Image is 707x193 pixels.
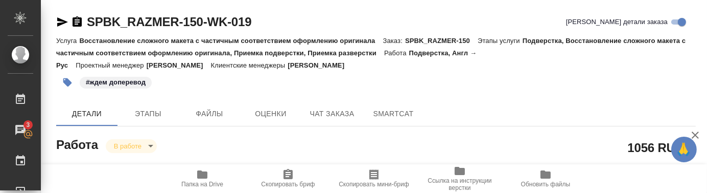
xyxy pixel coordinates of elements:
h2: Работа [56,135,98,153]
button: Скопировать мини-бриф [331,164,417,193]
p: Клиентские менеджеры [211,61,288,69]
p: Услуга [56,37,79,45]
span: Чат заказа [308,108,357,120]
span: Файлы [185,108,234,120]
p: [PERSON_NAME] [288,61,352,69]
span: Обновить файлы [521,181,571,188]
button: Обновить файлы [503,164,588,193]
span: 3 [20,120,36,130]
span: SmartCat [369,108,418,120]
button: Папка на Drive [159,164,245,193]
span: Этапы [124,108,173,120]
p: Этапы услуги [478,37,523,45]
button: Скопировать ссылку для ЯМессенджера [56,16,68,28]
span: Ссылка на инструкции верстки [423,177,497,191]
p: SPBK_RAZMER-150 [405,37,478,45]
button: Скопировать ссылку [71,16,83,28]
span: 🙏 [675,139,693,160]
p: Заказ: [383,37,405,45]
button: Добавить тэг [56,71,79,94]
button: Скопировать бриф [245,164,331,193]
button: Ссылка на инструкции верстки [417,164,503,193]
p: [PERSON_NAME] [147,61,211,69]
a: 3 [3,117,38,143]
p: Проектный менеджер [76,61,146,69]
span: Скопировать бриф [261,181,315,188]
p: Восстановление сложного макета с частичным соответствием оформлению оригинала [79,37,383,45]
span: Папка на Drive [181,181,223,188]
span: [PERSON_NAME] детали заказа [566,17,668,27]
p: #ждем доперевод [86,77,146,88]
button: 🙏 [671,137,697,162]
h2: 1056 RUB [628,139,684,156]
p: Работа [384,49,409,57]
span: Детали [62,108,111,120]
span: Скопировать мини-бриф [339,181,409,188]
a: SPBK_RAZMER-150-WK-019 [87,15,251,29]
button: В работе [111,142,145,151]
div: В работе [106,139,157,153]
span: Оценки [246,108,295,120]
